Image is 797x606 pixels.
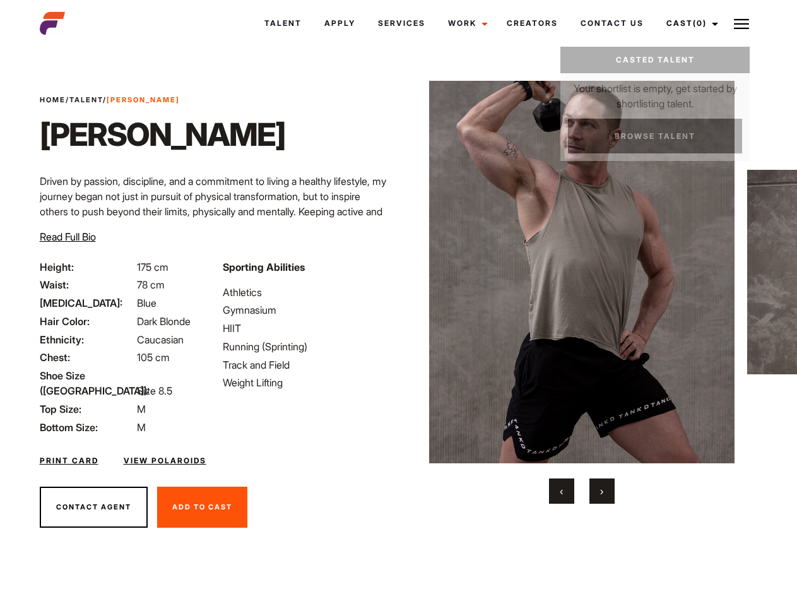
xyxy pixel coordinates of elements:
li: HIIT [223,321,391,336]
button: Read Full Bio [40,229,96,244]
h1: [PERSON_NAME] [40,116,285,153]
span: Chest: [40,350,134,365]
a: Talent [253,6,313,40]
span: Bottom Size: [40,420,134,435]
strong: Sporting Abilities [223,261,305,273]
span: Hair Color: [40,314,134,329]
img: Burger icon [734,16,749,32]
span: Top Size: [40,401,134,417]
span: 175 cm [137,261,168,273]
a: Home [40,95,66,104]
img: cropped-aefm-brand-fav-22-square.png [40,11,65,36]
a: Contact Us [569,6,655,40]
li: Athletics [223,285,391,300]
span: / / [40,95,180,105]
span: (0) [693,18,707,28]
span: M [137,403,146,415]
a: Casted Talent [560,47,750,73]
strong: [PERSON_NAME] [107,95,180,104]
a: Browse Talent [568,119,742,153]
li: Running (Sprinting) [223,339,391,354]
span: Size 8.5 [137,384,172,397]
li: Weight Lifting [223,375,391,390]
a: Talent [69,95,103,104]
a: Creators [495,6,569,40]
button: Contact Agent [40,487,148,528]
span: M [137,421,146,434]
span: Previous [560,485,563,497]
a: Services [367,6,437,40]
a: Apply [313,6,367,40]
span: Ethnicity: [40,332,134,347]
span: Add To Cast [172,502,232,511]
button: Add To Cast [157,487,247,528]
span: 105 cm [137,351,170,364]
a: Work [437,6,495,40]
a: Cast(0) [655,6,726,40]
span: Waist: [40,277,134,292]
span: Shoe Size ([GEOGRAPHIC_DATA]): [40,368,134,398]
li: Gymnasium [223,302,391,318]
span: Height: [40,259,134,275]
a: Print Card [40,455,98,466]
p: Your shortlist is empty, get started by shortlisting talent. [560,73,750,111]
span: [MEDICAL_DATA]: [40,295,134,311]
span: Blue [137,297,156,309]
span: Caucasian [137,333,184,346]
span: 78 cm [137,278,165,291]
a: View Polaroids [124,455,206,466]
span: Read Full Bio [40,230,96,243]
p: Driven by passion, discipline, and a commitment to living a healthy lifestyle, my journey began n... [40,174,391,249]
span: Next [600,485,603,497]
li: Track and Field [223,357,391,372]
span: Dark Blonde [137,315,191,328]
